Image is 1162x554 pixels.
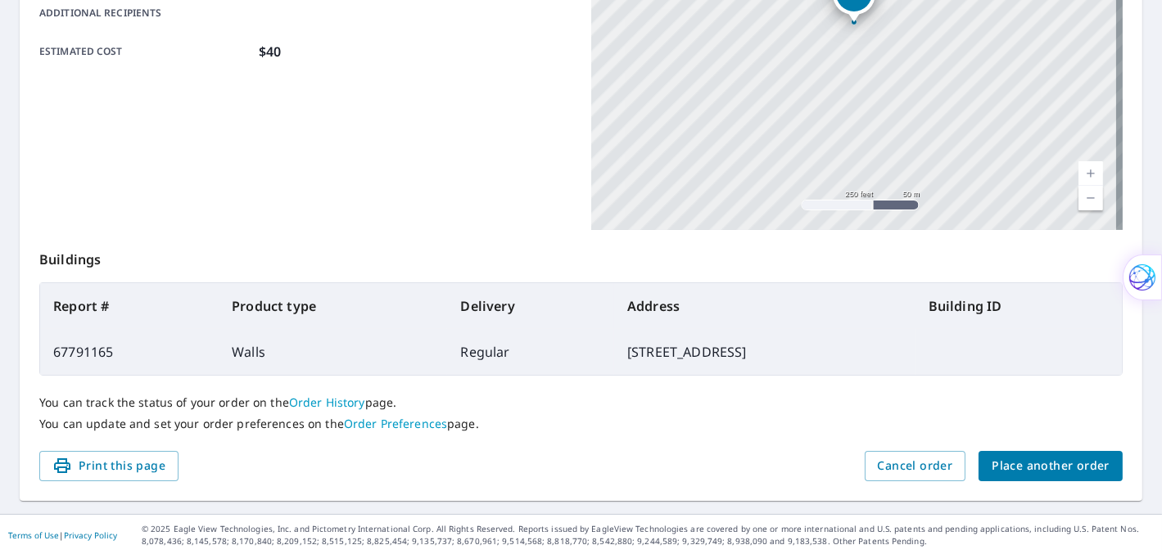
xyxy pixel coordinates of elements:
[259,42,281,61] p: $40
[219,283,447,329] th: Product type
[40,329,219,375] td: 67791165
[52,456,165,476] span: Print this page
[39,395,1123,410] p: You can track the status of your order on the page.
[39,42,252,61] p: Estimated cost
[39,417,1123,431] p: You can update and set your order preferences on the page.
[39,6,252,20] p: Additional recipients
[64,529,117,541] a: Privacy Policy
[614,329,916,375] td: [STREET_ADDRESS]
[8,530,117,540] p: |
[878,456,953,476] span: Cancel order
[142,523,1154,547] p: © 2025 Eagle View Technologies, Inc. and Pictometry International Corp. All Rights Reserved. Repo...
[1078,161,1103,186] a: Current Level 17, Zoom In
[289,394,365,410] a: Order History
[39,451,179,481] button: Print this page
[219,329,447,375] td: Walls
[992,456,1110,476] span: Place another order
[916,283,1122,329] th: Building ID
[39,230,1123,282] p: Buildings
[8,529,59,541] a: Terms of Use
[447,283,614,329] th: Delivery
[447,329,614,375] td: Regular
[40,283,219,329] th: Report #
[344,416,447,431] a: Order Preferences
[1078,186,1103,210] a: Current Level 17, Zoom Out
[979,451,1123,481] button: Place another order
[614,283,916,329] th: Address
[865,451,966,481] button: Cancel order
